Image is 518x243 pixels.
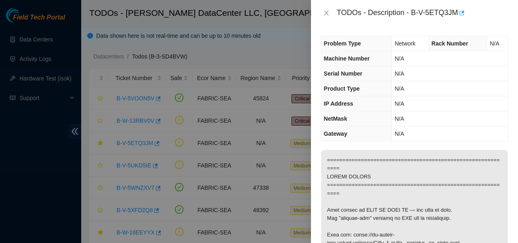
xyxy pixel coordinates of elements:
[324,115,347,122] span: NetMask
[395,40,415,47] span: Network
[432,40,468,47] span: Rack Number
[395,70,404,77] span: N/A
[321,9,332,17] button: Close
[395,115,404,122] span: N/A
[324,70,363,77] span: Serial Number
[395,130,404,137] span: N/A
[395,100,404,107] span: N/A
[324,85,360,92] span: Product Type
[324,100,353,107] span: IP Address
[490,40,499,47] span: N/A
[395,55,404,62] span: N/A
[337,7,508,20] div: TODOs - Description - B-V-5ETQ3JM
[324,55,370,62] span: Machine Number
[324,40,361,47] span: Problem Type
[324,130,347,137] span: Gateway
[395,85,404,92] span: N/A
[323,10,330,16] span: close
